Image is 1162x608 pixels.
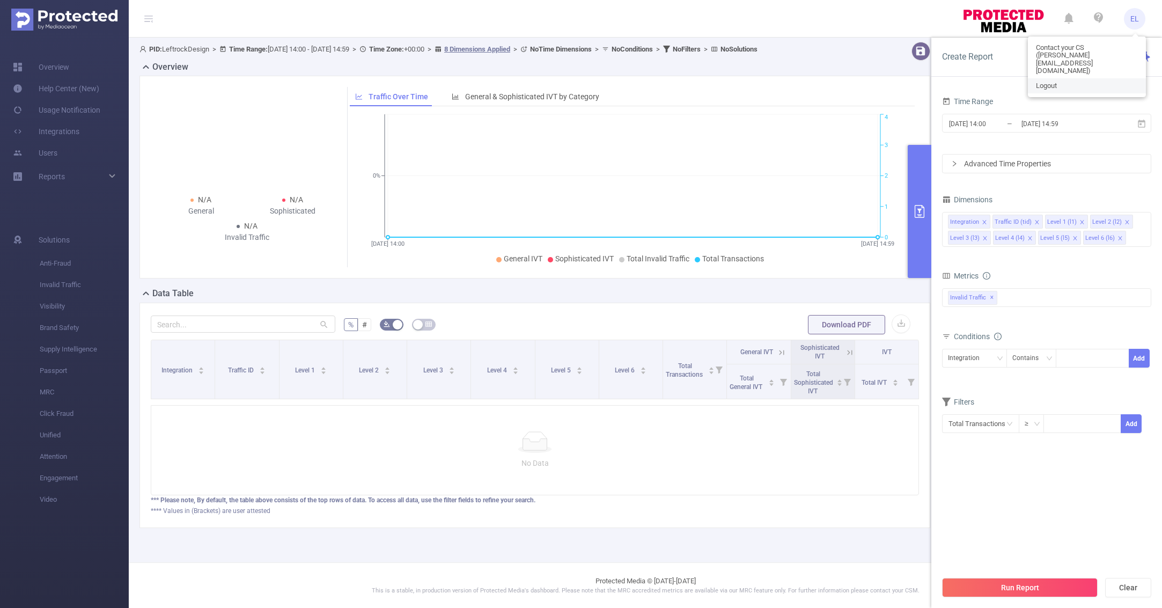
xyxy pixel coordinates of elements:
[948,291,997,305] span: Invalid Traffic
[40,253,129,274] span: Anti-Fraud
[942,272,979,280] span: Metrics
[1085,231,1115,245] div: Level 6 (l6)
[424,45,435,53] span: >
[155,206,247,217] div: General
[954,332,1002,341] span: Conditions
[942,578,1098,597] button: Run Report
[244,222,258,230] span: N/A
[320,365,327,372] div: Sort
[808,315,885,334] button: Download PDF
[151,316,335,333] input: Search...
[512,365,519,372] div: Sort
[385,370,391,373] i: icon: caret-down
[229,45,268,53] b: Time Range:
[156,587,1135,596] p: This is a stable, in production version of Protected Media's dashboard. Please note that the MRC ...
[198,370,204,373] i: icon: caret-down
[627,254,689,263] span: Total Invalid Traffic
[129,562,1162,608] footer: Protected Media © [DATE]-[DATE]
[1045,215,1088,229] li: Level 1 (l1)
[198,195,211,204] span: N/A
[198,365,204,369] i: icon: caret-up
[530,45,592,53] b: No Time Dimensions
[982,219,987,226] i: icon: close
[892,378,899,384] div: Sort
[40,317,129,339] span: Brand Safety
[577,365,583,369] i: icon: caret-up
[942,398,974,406] span: Filters
[290,195,303,204] span: N/A
[1046,355,1053,363] i: icon: down
[982,236,988,242] i: icon: close
[151,506,919,516] div: **** Values in (Brackets) are user attested
[198,365,204,372] div: Sort
[369,92,428,101] span: Traffic Over Time
[948,116,1035,131] input: Start date
[39,172,65,181] span: Reports
[1124,219,1130,226] i: icon: close
[373,173,380,180] tspan: 0%
[161,367,194,374] span: Integration
[40,274,129,296] span: Invalid Traffic
[1034,421,1040,428] i: icon: down
[995,215,1032,229] div: Traffic ID (tid)
[740,348,773,356] span: General IVT
[840,364,855,399] i: Filter menu
[40,489,129,510] span: Video
[942,52,993,62] span: Create Report
[800,344,840,360] span: Sophisticated IVT
[295,367,317,374] span: Level 1
[40,382,129,403] span: MRC
[259,365,266,372] div: Sort
[615,367,636,374] span: Level 6
[384,321,390,327] i: icon: bg-colors
[39,229,70,251] span: Solutions
[209,45,219,53] span: >
[349,45,359,53] span: >
[371,240,405,247] tspan: [DATE] 14:00
[40,424,129,446] span: Unified
[948,349,987,367] div: Integration
[641,370,646,373] i: icon: caret-down
[384,365,391,372] div: Sort
[260,370,266,373] i: icon: caret-down
[321,370,327,373] i: icon: caret-down
[149,45,162,53] b: PID:
[1025,415,1036,433] div: ≥
[321,365,327,369] i: icon: caret-up
[950,215,979,229] div: Integration
[359,367,380,374] span: Level 2
[13,121,79,142] a: Integrations
[425,321,432,327] i: icon: table
[1036,82,1057,90] span: Logout
[794,370,833,395] span: Total Sophisticated IVT
[768,382,774,385] i: icon: caret-down
[711,340,726,399] i: Filter menu
[13,99,100,121] a: Usage Notification
[152,287,194,300] h2: Data Table
[448,370,454,373] i: icon: caret-down
[139,45,757,53] span: LeftrockDesign [DATE] 14:00 - [DATE] 14:59 +00:00
[1028,78,1146,93] a: Logout
[40,467,129,489] span: Engagement
[702,254,764,263] span: Total Transactions
[13,142,57,164] a: Users
[160,457,910,469] p: No Data
[882,348,892,356] span: IVT
[641,365,646,369] i: icon: caret-up
[768,378,774,381] i: icon: caret-up
[994,333,1002,340] i: icon: info-circle
[39,166,65,187] a: Reports
[512,370,518,373] i: icon: caret-down
[1083,231,1126,245] li: Level 6 (l6)
[260,365,266,369] i: icon: caret-up
[942,195,992,204] span: Dimensions
[504,254,542,263] span: General IVT
[151,495,919,505] div: *** Please note, By default, the table above consists of the top rows of data. To access all data...
[510,45,520,53] span: >
[551,367,572,374] span: Level 5
[452,93,459,100] i: icon: bar-chart
[40,296,129,317] span: Visibility
[555,254,614,263] span: Sophisticated IVT
[983,272,990,280] i: icon: info-circle
[885,114,888,121] tspan: 4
